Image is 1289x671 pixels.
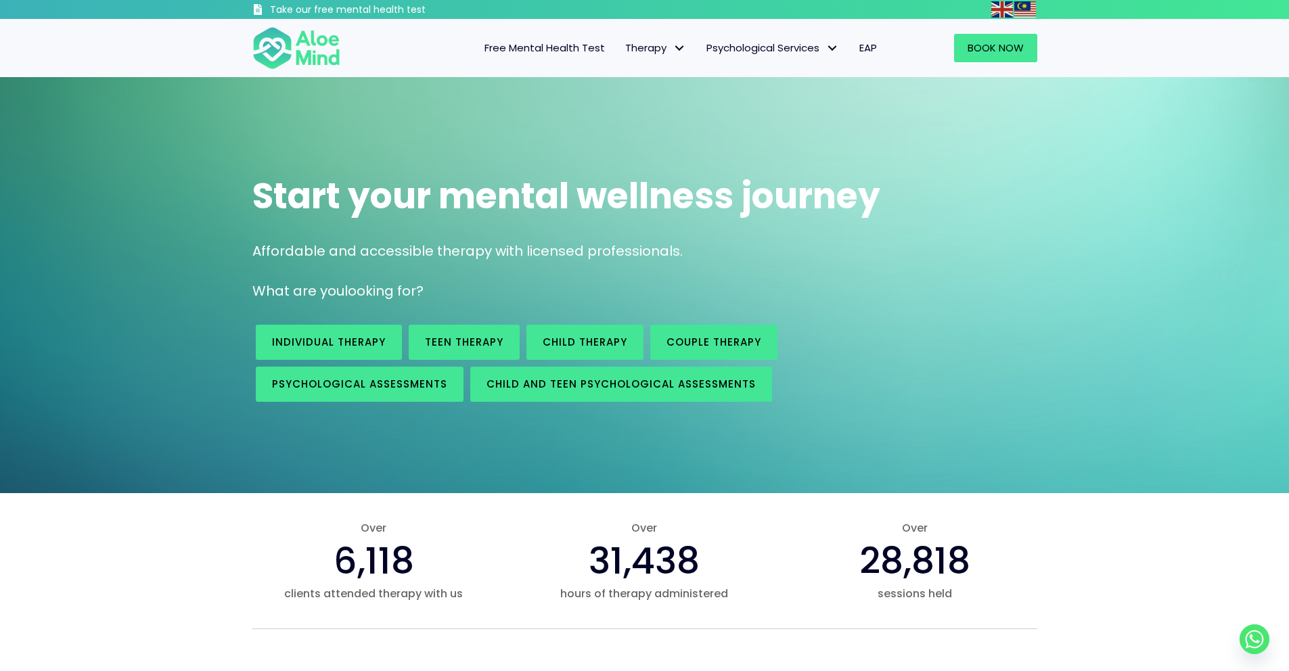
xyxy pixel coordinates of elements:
span: Psychological Services [706,41,839,55]
a: Malay [1014,1,1037,17]
a: Take our free mental health test [252,3,498,19]
span: Psychological Services: submenu [823,39,842,58]
span: Psychological assessments [272,377,447,391]
h3: Take our free mental health test [270,3,498,17]
a: EAP [849,34,887,62]
span: Over [522,520,766,536]
span: Therapy [625,41,686,55]
a: Teen Therapy [409,325,520,360]
span: Child Therapy [543,335,627,349]
a: Free Mental Health Test [474,34,615,62]
nav: Menu [358,34,887,62]
span: Teen Therapy [425,335,503,349]
span: Start your mental wellness journey [252,171,880,221]
span: 31,438 [589,535,700,586]
a: English [991,1,1014,17]
span: clients attended therapy with us [252,586,496,601]
a: Book Now [954,34,1037,62]
span: sessions held [793,586,1037,601]
span: Free Mental Health Test [484,41,605,55]
img: Aloe mind Logo [252,26,340,70]
span: Over [252,520,496,536]
a: Psychological assessments [256,367,463,402]
span: hours of therapy administered [522,586,766,601]
a: Child and Teen Psychological assessments [470,367,772,402]
span: Therapy: submenu [670,39,689,58]
span: looking for? [344,281,424,300]
a: Child Therapy [526,325,643,360]
a: TherapyTherapy: submenu [615,34,696,62]
span: Child and Teen Psychological assessments [487,377,756,391]
p: Affordable and accessible therapy with licensed professionals. [252,241,1037,261]
a: Individual therapy [256,325,402,360]
a: Psychological ServicesPsychological Services: submenu [696,34,849,62]
span: 28,818 [859,535,970,586]
img: ms [1014,1,1036,18]
span: EAP [859,41,877,55]
span: Over [793,520,1037,536]
span: 6,118 [334,535,414,586]
span: Couple therapy [666,335,761,349]
span: What are you [252,281,344,300]
span: Individual therapy [272,335,386,349]
a: Couple therapy [650,325,777,360]
img: en [991,1,1013,18]
span: Book Now [968,41,1024,55]
a: Whatsapp [1240,624,1269,654]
